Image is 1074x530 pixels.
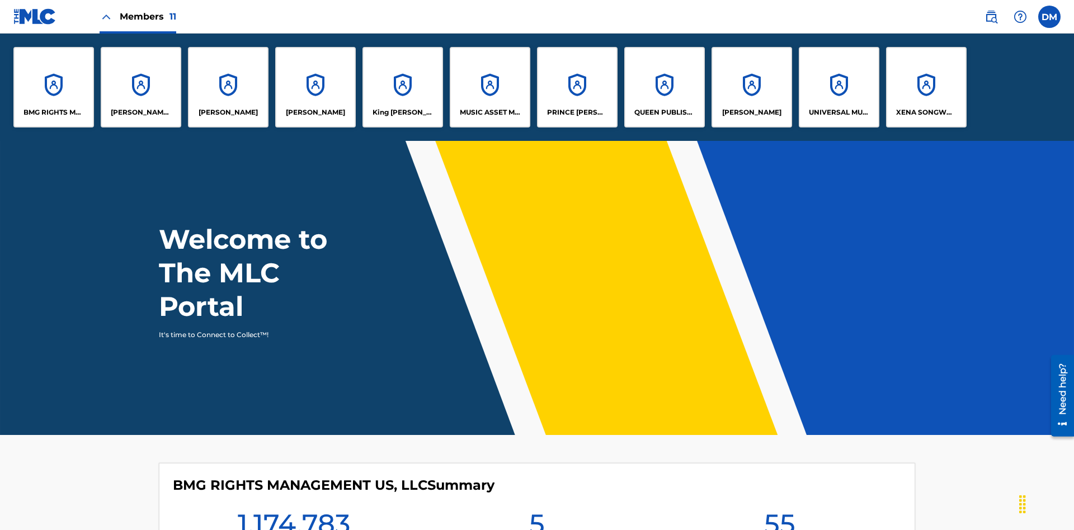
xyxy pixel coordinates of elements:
p: It's time to Connect to Collect™! [159,330,353,340]
div: User Menu [1038,6,1061,28]
a: AccountsBMG RIGHTS MANAGEMENT US, LLC [13,47,94,127]
p: ELVIS COSTELLO [199,107,258,117]
a: Accounts[PERSON_NAME] [712,47,792,127]
a: AccountsQUEEN PUBLISHA [624,47,705,127]
img: search [984,10,998,23]
p: CLEO SONGWRITER [111,107,172,117]
a: AccountsXENA SONGWRITER [886,47,967,127]
p: UNIVERSAL MUSIC PUB GROUP [809,107,870,117]
iframe: Chat Widget [1018,476,1074,530]
div: Drag [1014,488,1031,521]
a: Accounts[PERSON_NAME] SONGWRITER [101,47,181,127]
img: MLC Logo [13,8,56,25]
a: AccountsMUSIC ASSET MANAGEMENT (MAM) [450,47,530,127]
p: XENA SONGWRITER [896,107,957,117]
a: Public Search [980,6,1002,28]
a: Accounts[PERSON_NAME] [275,47,356,127]
p: PRINCE MCTESTERSON [547,107,608,117]
h4: BMG RIGHTS MANAGEMENT US, LLC [173,477,494,494]
a: AccountsUNIVERSAL MUSIC PUB GROUP [799,47,879,127]
a: AccountsKing [PERSON_NAME] [362,47,443,127]
div: Help [1009,6,1031,28]
img: Close [100,10,113,23]
img: help [1014,10,1027,23]
a: Accounts[PERSON_NAME] [188,47,268,127]
p: King McTesterson [373,107,434,117]
p: QUEEN PUBLISHA [634,107,695,117]
span: Members [120,10,176,23]
p: MUSIC ASSET MANAGEMENT (MAM) [460,107,521,117]
span: 11 [169,11,176,22]
a: AccountsPRINCE [PERSON_NAME] [537,47,618,127]
p: EYAMA MCSINGER [286,107,345,117]
p: BMG RIGHTS MANAGEMENT US, LLC [23,107,84,117]
iframe: Resource Center [1043,351,1074,442]
p: RONALD MCTESTERSON [722,107,781,117]
h1: Welcome to The MLC Portal [159,223,368,323]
